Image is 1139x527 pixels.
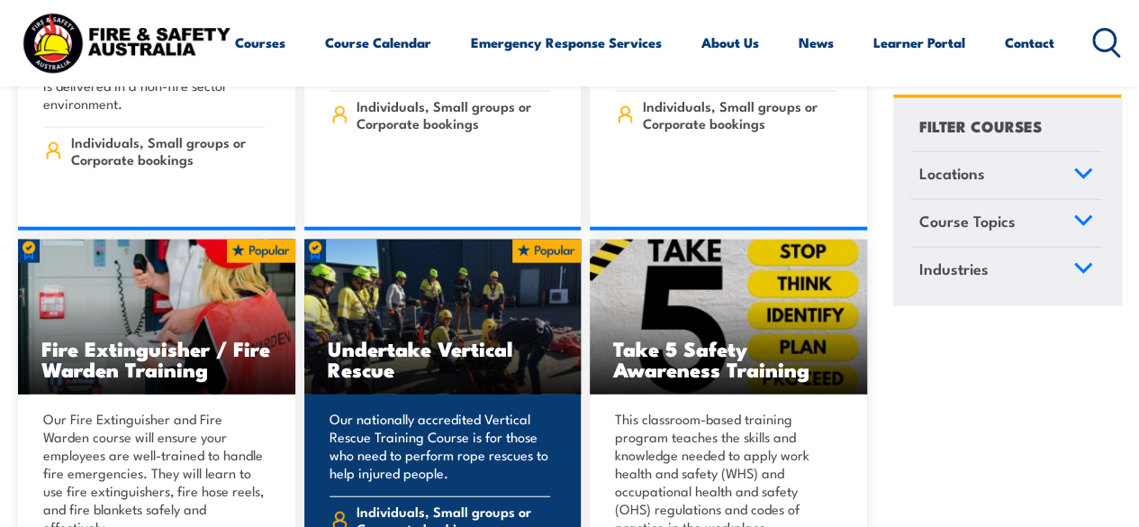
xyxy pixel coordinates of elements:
h3: Take 5 Safety Awareness Training [613,338,844,379]
h3: Fire Extinguisher / Fire Warden Training [41,338,272,379]
a: Contact [1005,21,1054,64]
a: Undertake Vertical Rescue [304,240,582,395]
a: Courses [235,21,285,64]
span: Industries [918,256,988,280]
a: Course Topics [910,200,1101,247]
a: About Us [701,21,759,64]
a: Learner Portal [873,21,965,64]
h3: Undertake Vertical Rescue [328,338,558,379]
a: News [799,21,834,64]
a: Fire Extinguisher / Fire Warden Training [18,240,295,395]
a: Emergency Response Services [471,21,662,64]
span: Course Topics [918,209,1015,233]
a: Course Calendar [325,21,431,64]
a: Industries [910,247,1101,294]
img: Fire Extinguisher Fire Warden Training [18,240,295,395]
p: Our nationally accredited Vertical Rescue Training Course is for those who need to perform rope r... [330,410,551,482]
img: Undertake Vertical Rescue (1) [304,240,582,395]
span: Individuals, Small groups or Corporate bookings [643,97,836,132]
h4: FILTER COURSES [918,114,1041,138]
span: Locations [918,161,984,186]
a: Locations [910,152,1101,199]
span: Individuals, Small groups or Corporate bookings [71,133,265,168]
span: Individuals, Small groups or Corporate bookings [357,97,550,132]
img: Take 5 Safety Awareness Training [590,240,867,395]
